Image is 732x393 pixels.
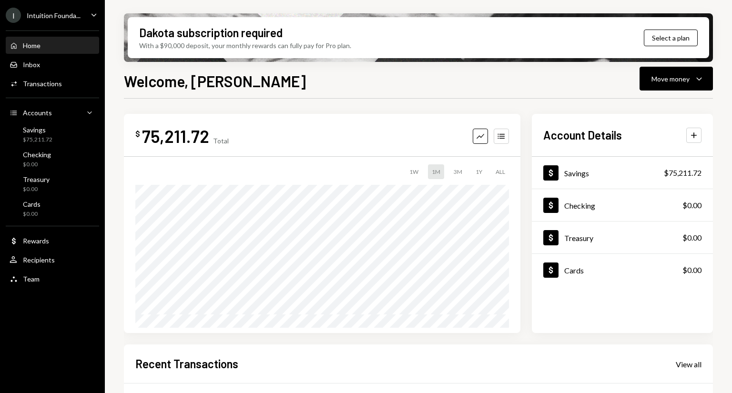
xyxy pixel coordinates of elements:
div: Inbox [23,60,40,69]
div: Total [213,137,229,145]
div: Team [23,275,40,283]
a: Cards$0.00 [532,254,713,286]
div: Transactions [23,80,62,88]
div: I [6,8,21,23]
a: Cards$0.00 [6,197,99,220]
div: Recipients [23,256,55,264]
div: Treasury [564,233,593,242]
button: Select a plan [644,30,698,46]
div: Accounts [23,109,52,117]
div: $0.00 [682,200,701,211]
div: Savings [23,126,52,134]
div: $75,211.72 [664,167,701,179]
div: Checking [23,151,51,159]
div: View all [676,360,701,369]
div: $0.00 [682,232,701,243]
h2: Recent Transactions [135,356,238,372]
div: Checking [564,201,595,210]
div: Cards [564,266,584,275]
a: Recipients [6,251,99,268]
div: Cards [23,200,41,208]
a: Savings$75,211.72 [6,123,99,146]
a: Checking$0.00 [532,189,713,221]
div: Dakota subscription required [139,25,283,40]
a: View all [676,359,701,369]
a: Treasury$0.00 [6,172,99,195]
h2: Account Details [543,127,622,143]
button: Move money [640,67,713,91]
div: With a $90,000 deposit, your monthly rewards can fully pay for Pro plan. [139,40,351,50]
h1: Welcome, [PERSON_NAME] [124,71,306,91]
div: $0.00 [23,161,51,169]
div: Move money [651,74,690,84]
div: $75,211.72 [23,136,52,144]
a: Transactions [6,75,99,92]
div: Savings [564,169,589,178]
div: ALL [492,164,509,179]
div: Rewards [23,237,49,245]
div: Home [23,41,41,50]
div: $0.00 [682,264,701,276]
a: Home [6,37,99,54]
a: Team [6,270,99,287]
a: Accounts [6,104,99,121]
a: Checking$0.00 [6,148,99,171]
div: 1W [406,164,422,179]
div: $0.00 [23,210,41,218]
a: Rewards [6,232,99,249]
div: 1M [428,164,444,179]
a: Treasury$0.00 [532,222,713,253]
div: $ [135,129,140,139]
a: Inbox [6,56,99,73]
div: 75,211.72 [142,125,209,147]
div: $0.00 [23,185,50,193]
a: Savings$75,211.72 [532,157,713,189]
div: Intuition Founda... [27,11,81,20]
div: 3M [450,164,466,179]
div: 1Y [472,164,486,179]
div: Treasury [23,175,50,183]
